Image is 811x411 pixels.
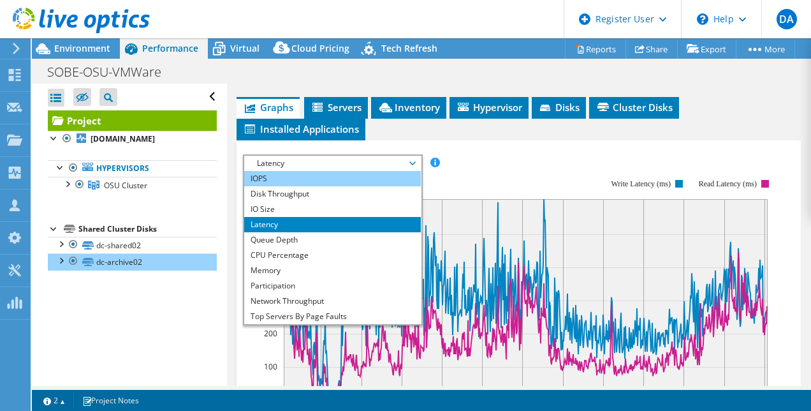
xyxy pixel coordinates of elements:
[565,39,626,59] a: Reports
[625,39,678,59] a: Share
[377,101,440,114] span: Inventory
[48,110,217,131] a: Project
[142,42,198,54] span: Performance
[777,9,797,29] span: DA
[243,123,359,135] span: Installed Applications
[244,217,421,232] li: Latency
[230,42,259,54] span: Virtual
[104,180,147,191] span: OSU Cluster
[244,278,421,294] li: Participation
[244,171,421,186] li: IOPS
[48,131,217,147] a: [DOMAIN_NAME]
[311,101,362,114] span: Servers
[244,186,421,202] li: Disk Throughput
[677,39,736,59] a: Export
[595,101,673,114] span: Cluster Disks
[264,361,277,372] text: 100
[244,294,421,309] li: Network Throughput
[538,101,580,114] span: Disks
[736,39,795,59] a: More
[48,253,217,270] a: dc-archive02
[611,179,670,188] text: Write Latency (ms)
[48,160,217,177] a: Hypervisors
[243,101,293,114] span: Graphs
[244,263,421,278] li: Memory
[244,202,421,217] li: IO Size
[244,232,421,248] li: Queue Depth
[41,65,181,79] h1: SOBE-OSU-VMWare
[48,237,217,253] a: dc-shared02
[264,328,277,339] text: 200
[244,248,421,263] li: CPU Percentage
[91,133,155,144] b: [DOMAIN_NAME]
[48,177,217,193] a: OSU Cluster
[456,101,522,114] span: Hypervisor
[698,179,756,188] text: Read Latency (ms)
[78,221,217,237] div: Shared Cluster Disks
[697,13,708,25] svg: \n
[244,309,421,324] li: Top Servers By Page Faults
[54,42,110,54] span: Environment
[34,392,74,408] a: 2
[291,42,349,54] span: Cloud Pricing
[73,392,148,408] a: Project Notes
[251,156,414,171] span: Latency
[381,42,437,54] span: Tech Refresh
